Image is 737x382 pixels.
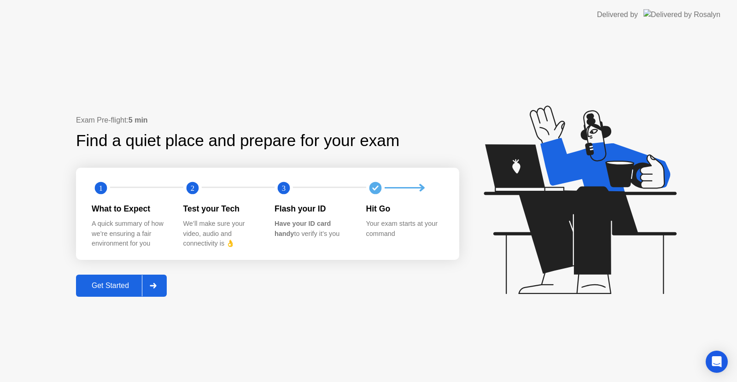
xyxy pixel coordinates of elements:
div: to verify it’s you [275,219,351,239]
b: 5 min [129,116,148,124]
div: Delivered by [597,9,638,20]
b: Have your ID card handy [275,220,331,237]
text: 1 [99,183,103,192]
img: Delivered by Rosalyn [643,9,720,20]
div: Flash your ID [275,203,351,215]
text: 2 [190,183,194,192]
div: Hit Go [366,203,443,215]
div: Open Intercom Messenger [706,351,728,373]
div: Exam Pre-flight: [76,115,459,126]
div: Find a quiet place and prepare for your exam [76,129,401,153]
div: Test your Tech [183,203,260,215]
button: Get Started [76,275,167,297]
div: We’ll make sure your video, audio and connectivity is 👌 [183,219,260,249]
text: 3 [282,183,286,192]
div: A quick summary of how we’re ensuring a fair environment for you [92,219,169,249]
div: What to Expect [92,203,169,215]
div: Your exam starts at your command [366,219,443,239]
div: Get Started [79,282,142,290]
